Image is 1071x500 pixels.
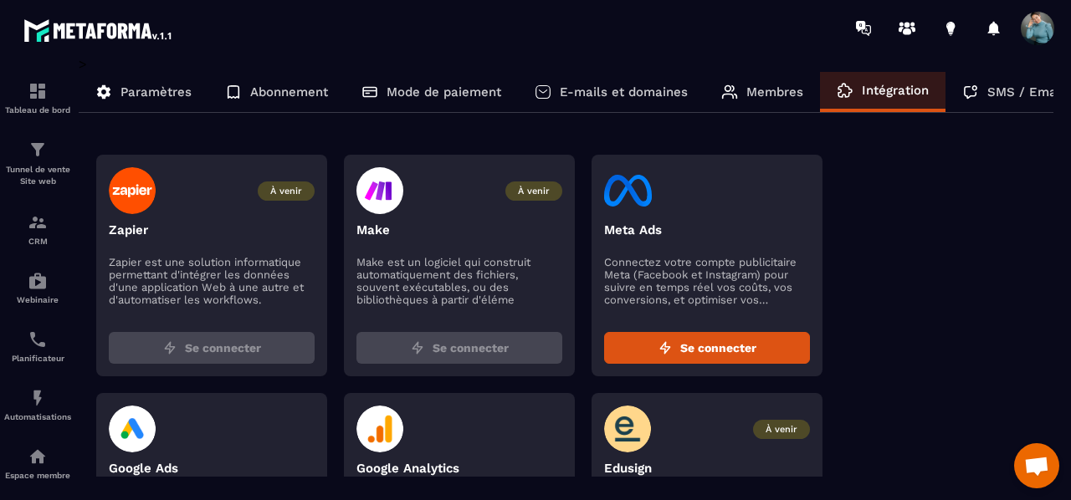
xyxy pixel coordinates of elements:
[560,84,688,99] p: E-mails et domaines
[109,406,156,452] img: google-ads-logo.4cdbfafa.svg
[109,167,156,214] img: zapier-logo.003d59f5.svg
[163,341,177,355] img: zap.8ac5aa27.svg
[4,200,71,258] a: formationformationCRM
[746,84,803,99] p: Membres
[109,256,315,306] p: Zapier est une solution informatique permettant d'intégrer les données d'une application Web à un...
[680,339,756,356] span: Se connecter
[356,461,562,476] p: Google Analytics
[862,83,929,98] p: Intégration
[604,332,810,364] button: Se connecter
[4,412,71,421] p: Automatisations
[4,295,71,304] p: Webinaire
[356,332,562,364] button: Se connecter
[28,212,48,232] img: formation
[505,181,562,201] span: À venir
[356,406,404,452] img: google-analytics-logo.594682c4.svg
[4,237,71,246] p: CRM
[4,258,71,317] a: automationsautomationsWebinaire
[753,420,810,439] span: À venir
[109,222,315,237] p: Zapier
[28,271,48,291] img: automations
[1014,443,1059,488] div: Ouvrir le chat
[4,434,71,492] a: automationsautomationsEspace membre
[250,84,328,99] p: Abonnement
[185,339,261,356] span: Se connecter
[604,222,810,237] p: Meta Ads
[604,406,652,452] img: edusign-logo.5fe905fa.svg
[356,222,562,237] p: Make
[4,69,71,127] a: formationformationTableau de bord
[4,164,71,187] p: Tunnel de vente Site web
[109,461,315,476] p: Google Ads
[120,84,192,99] p: Paramètres
[411,341,424,355] img: zap.8ac5aa27.svg
[23,15,174,45] img: logo
[356,256,562,306] p: Make est un logiciel qui construit automatiquement des fichiers, souvent exécutables, ou des bibl...
[604,461,810,476] p: Edusign
[658,341,672,355] img: zap.8ac5aa27.svg
[4,354,71,363] p: Planificateur
[28,81,48,101] img: formation
[356,167,403,214] img: make-logo.47d65c36.svg
[433,339,509,356] span: Se connecter
[4,375,71,434] a: automationsautomationsAutomatisations
[28,329,48,349] img: scheduler
[28,140,48,160] img: formation
[109,332,315,364] button: Se connecter
[387,84,501,99] p: Mode de paiement
[4,317,71,375] a: schedulerschedulerPlanificateur
[604,256,810,306] p: Connectez votre compte publicitaire Meta (Facebook et Instagram) pour suivre en temps réel vos co...
[604,167,652,214] img: facebook-logo.eb727249.svg
[28,446,48,467] img: automations
[4,127,71,200] a: formationformationTunnel de vente Site web
[4,105,71,115] p: Tableau de bord
[4,471,71,480] p: Espace membre
[258,181,315,201] span: À venir
[28,388,48,408] img: automations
